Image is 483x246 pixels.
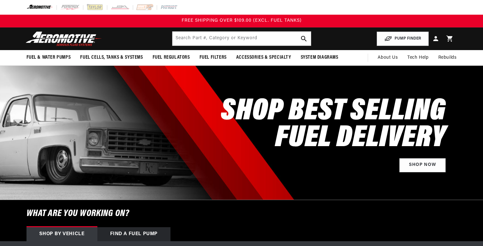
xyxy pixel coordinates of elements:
summary: Tech Help [403,50,433,65]
summary: Fuel & Water Pumps [22,50,76,65]
summary: Fuel Cells, Tanks & Systems [75,50,147,65]
span: Rebuilds [438,54,457,61]
span: Fuel & Water Pumps [26,54,71,61]
button: PUMP FINDER [377,32,429,46]
summary: Rebuilds [434,50,462,65]
a: About Us [373,50,403,65]
div: Shop by vehicle [26,227,97,241]
input: Search by Part Number, Category or Keyword [172,32,311,46]
summary: Accessories & Specialty [231,50,296,65]
span: System Diagrams [301,54,338,61]
span: Tech Help [407,54,428,61]
span: Fuel Cells, Tanks & Systems [80,54,143,61]
span: About Us [378,55,398,60]
button: search button [297,32,311,46]
img: Aeromotive [24,31,104,46]
div: Find a Fuel Pump [97,227,171,241]
span: FREE SHIPPING OVER $109.00 (EXCL. FUEL TANKS) [182,18,302,23]
span: Accessories & Specialty [236,54,291,61]
span: Fuel Regulators [153,54,190,61]
summary: Fuel Regulators [148,50,195,65]
summary: Fuel Filters [195,50,231,65]
span: Fuel Filters [200,54,227,61]
a: Shop Now [399,158,446,173]
h2: SHOP BEST SELLING FUEL DELIVERY [221,98,445,152]
h6: What are you working on? [11,200,473,227]
summary: System Diagrams [296,50,343,65]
